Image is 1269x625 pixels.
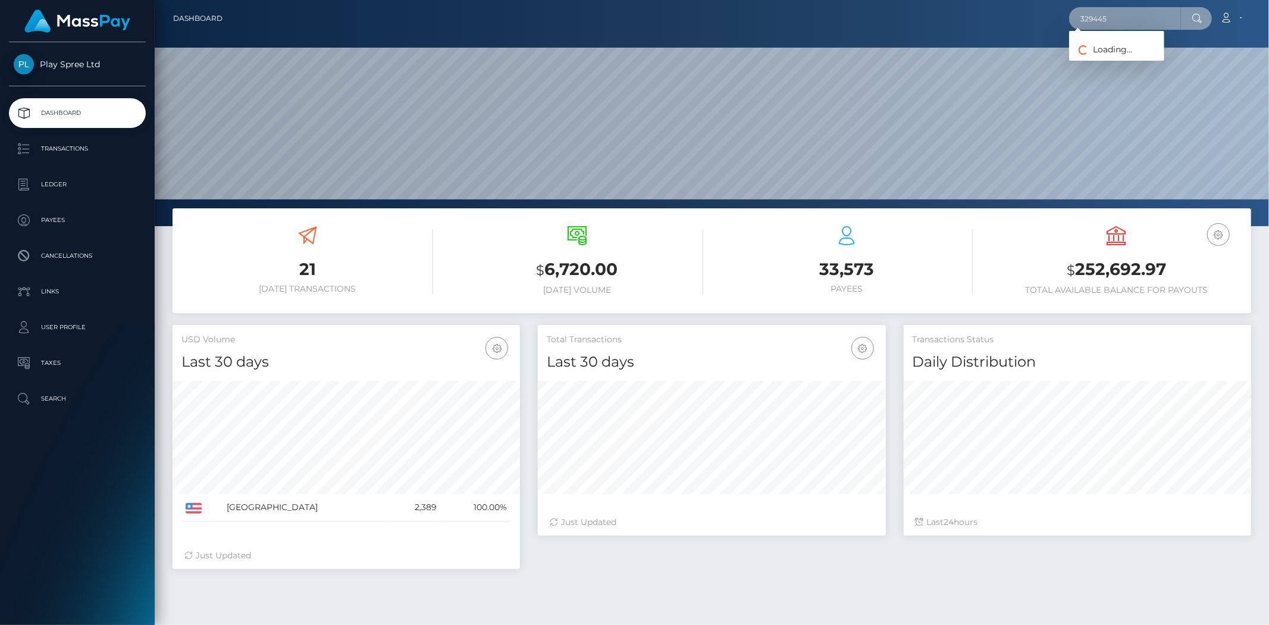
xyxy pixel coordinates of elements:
[181,284,433,294] h6: [DATE] Transactions
[916,516,1239,529] div: Last hours
[173,6,223,31] a: Dashboard
[1069,7,1181,30] input: Search...
[944,517,954,527] span: 24
[721,284,973,294] h6: Payees
[547,334,876,346] h5: Total Transactions
[9,241,146,271] a: Cancellations
[550,516,873,529] div: Just Updated
[913,352,1242,373] h4: Daily Distribution
[991,258,1242,282] h3: 252,692.97
[1069,44,1132,55] span: Loading...
[1067,262,1075,279] small: $
[9,205,146,235] a: Payees
[14,104,141,122] p: Dashboard
[451,258,703,282] h3: 6,720.00
[536,262,544,279] small: $
[181,334,511,346] h5: USD Volume
[9,59,146,70] span: Play Spree Ltd
[547,352,876,373] h4: Last 30 days
[991,285,1242,295] h6: Total Available Balance for Payouts
[390,494,441,521] td: 2,389
[223,494,390,521] td: [GEOGRAPHIC_DATA]
[14,318,141,336] p: User Profile
[913,334,1242,346] h5: Transactions Status
[24,10,130,33] img: MassPay Logo
[14,176,141,193] p: Ledger
[9,170,146,199] a: Ledger
[9,348,146,378] a: Taxes
[181,352,511,373] h4: Last 30 days
[186,503,202,514] img: US.png
[441,494,511,521] td: 100.00%
[9,134,146,164] a: Transactions
[14,140,141,158] p: Transactions
[181,258,433,281] h3: 21
[14,54,34,74] img: Play Spree Ltd
[451,285,703,295] h6: [DATE] Volume
[721,258,973,281] h3: 33,573
[9,312,146,342] a: User Profile
[9,98,146,128] a: Dashboard
[14,390,141,408] p: Search
[184,549,508,562] div: Just Updated
[9,384,146,414] a: Search
[9,277,146,307] a: Links
[14,247,141,265] p: Cancellations
[14,211,141,229] p: Payees
[14,283,141,301] p: Links
[14,354,141,372] p: Taxes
